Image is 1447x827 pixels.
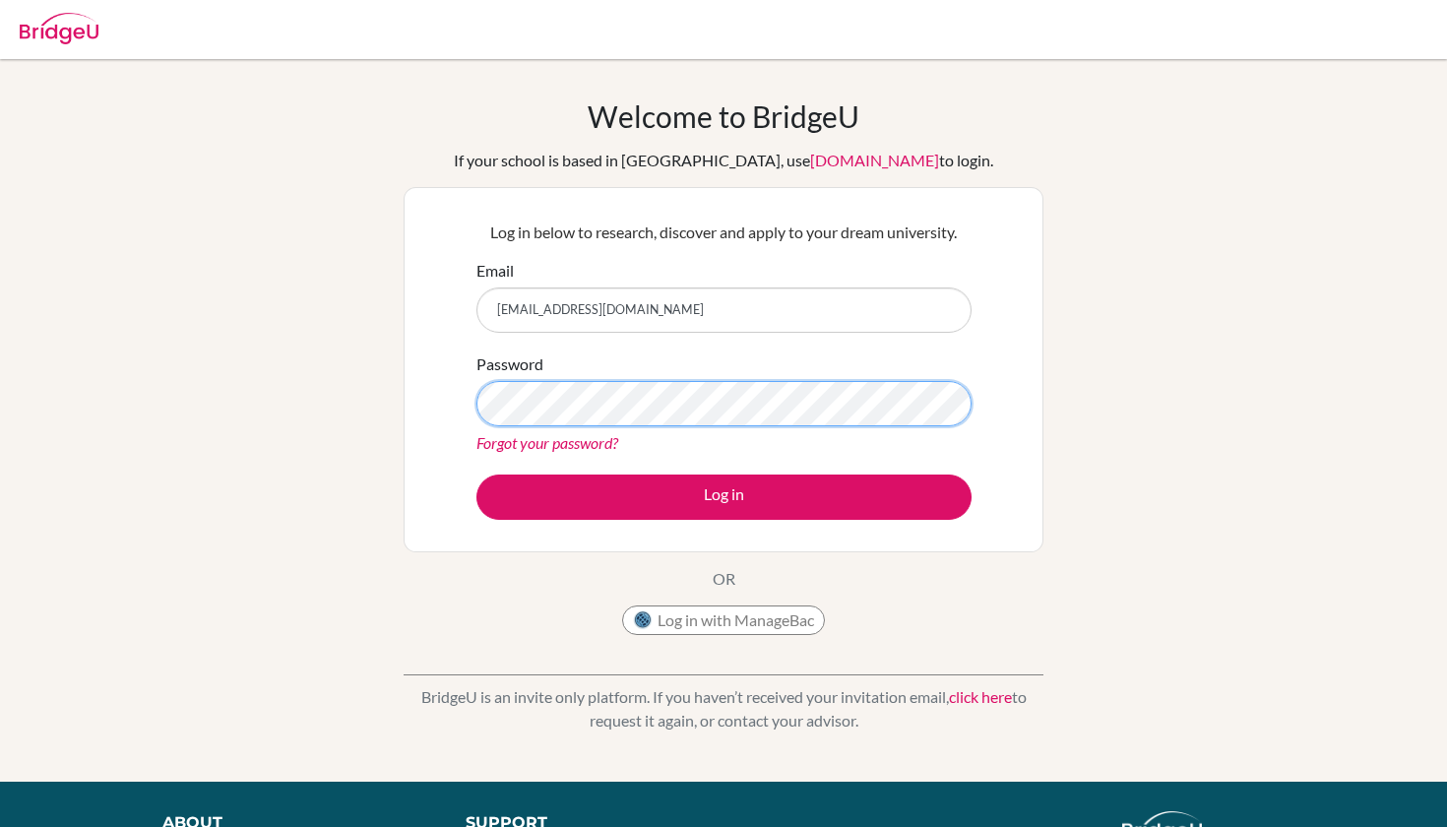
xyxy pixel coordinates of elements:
[404,685,1043,732] p: BridgeU is an invite only platform. If you haven’t received your invitation email, to request it ...
[476,352,543,376] label: Password
[949,687,1012,706] a: click here
[810,151,939,169] a: [DOMAIN_NAME]
[713,567,735,591] p: OR
[476,259,514,283] label: Email
[588,98,859,134] h1: Welcome to BridgeU
[454,149,993,172] div: If your school is based in [GEOGRAPHIC_DATA], use to login.
[476,221,972,244] p: Log in below to research, discover and apply to your dream university.
[20,13,98,44] img: Bridge-U
[622,605,825,635] button: Log in with ManageBac
[476,433,618,452] a: Forgot your password?
[476,475,972,520] button: Log in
